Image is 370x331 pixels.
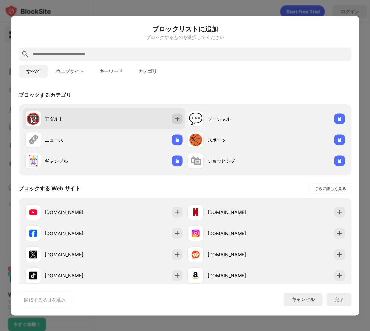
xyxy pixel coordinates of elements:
[18,91,71,98] div: ブロックするカテゴリ
[314,185,346,192] div: さらに詳しく見る
[29,229,37,237] img: favicons
[292,296,315,303] div: キャンセル
[29,250,37,258] img: favicons
[26,154,40,168] div: 🃏
[45,136,104,143] div: ニュース
[208,115,267,122] div: ソーシャル
[334,297,344,302] div: 完了
[45,115,104,122] div: アダルト
[45,209,104,216] div: [DOMAIN_NAME]
[208,230,267,237] div: [DOMAIN_NAME]
[192,250,200,258] img: favicons
[192,229,200,237] img: favicons
[192,271,200,279] img: favicons
[192,208,200,216] img: favicons
[26,112,40,125] div: 🔞
[48,65,92,78] button: ウェブサイト
[189,133,203,147] div: 🏀
[208,157,267,164] div: ショッピング
[21,50,29,58] img: search.svg
[45,230,104,237] div: [DOMAIN_NAME]
[190,154,201,168] div: 🛍
[208,251,267,258] div: [DOMAIN_NAME]
[18,34,352,40] div: ブロックするものを選択してください
[208,272,267,279] div: [DOMAIN_NAME]
[45,157,104,164] div: ギャンブル
[24,296,66,303] div: 開始する項目を選択
[130,65,165,78] button: カテゴリ
[208,209,267,216] div: [DOMAIN_NAME]
[45,272,104,279] div: [DOMAIN_NAME]
[208,136,267,143] div: スポーツ
[92,65,130,78] button: キーワード
[18,185,80,192] div: ブロックする Web サイト
[18,24,352,34] h6: ブロックリストに追加
[29,271,37,279] img: favicons
[45,251,104,258] div: [DOMAIN_NAME]
[18,65,48,78] button: すべて
[189,112,203,125] div: 💬
[27,133,39,147] div: 🗞
[29,208,37,216] img: favicons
